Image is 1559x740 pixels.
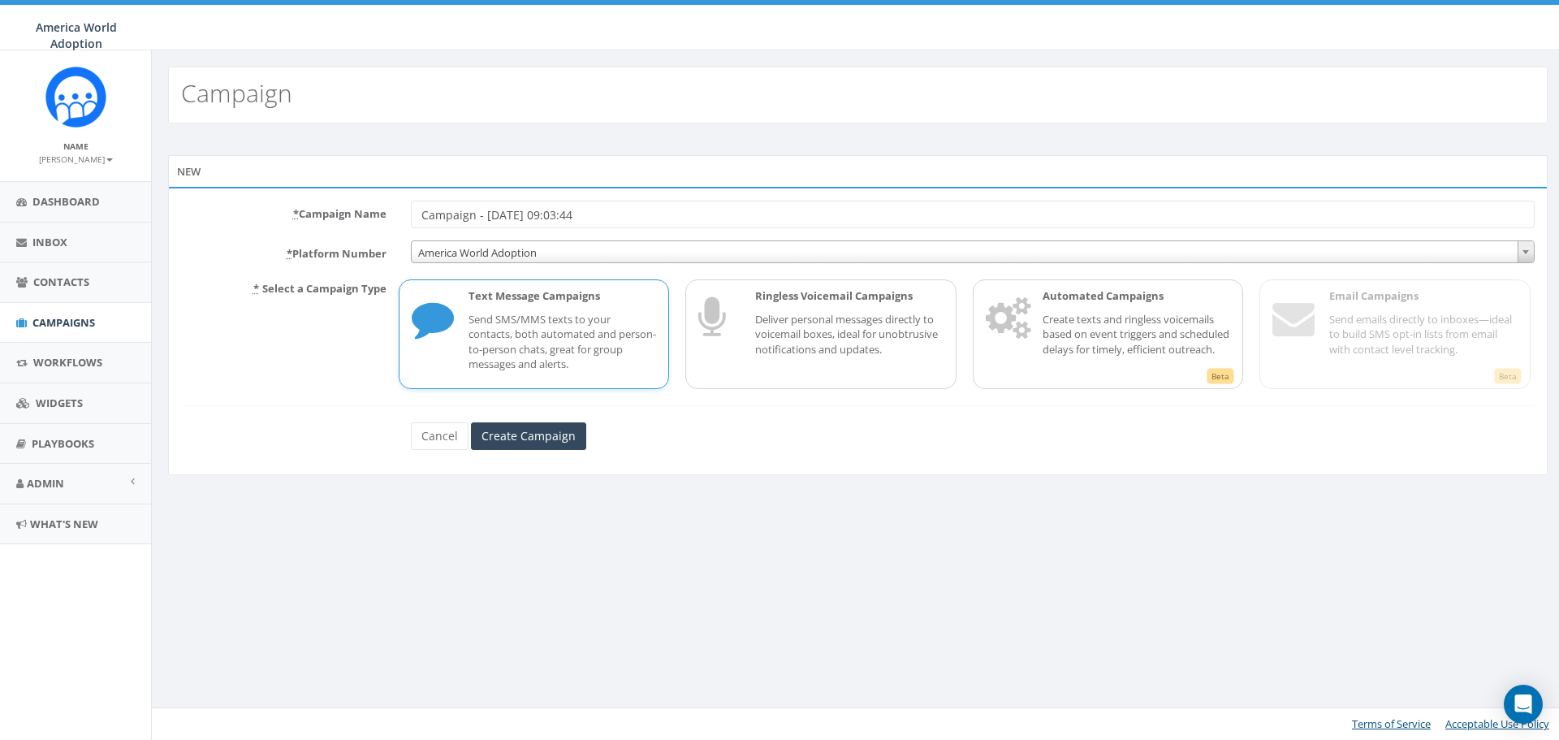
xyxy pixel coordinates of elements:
span: America World Adoption [411,240,1535,263]
label: Campaign Name [169,201,399,222]
span: Admin [27,476,64,491]
span: What's New [30,517,98,531]
small: [PERSON_NAME] [39,154,113,165]
span: Campaigns [32,315,95,330]
abbr: required [293,206,299,221]
span: America World Adoption [412,241,1534,264]
span: Beta [1207,368,1234,384]
span: Playbooks [32,436,94,451]
a: Terms of Service [1352,716,1431,731]
p: Deliver personal messages directly to voicemail boxes, ideal for unobtrusive notifications and up... [755,312,944,357]
a: Acceptable Use Policy [1445,716,1549,731]
p: Text Message Campaigns [469,288,657,304]
span: Widgets [36,396,83,410]
span: America World Adoption [36,19,117,51]
a: Cancel [411,422,469,450]
h2: Campaign [181,80,292,106]
small: Name [63,141,89,152]
span: Inbox [32,235,67,249]
span: Dashboard [32,194,100,209]
label: Platform Number [169,240,399,262]
p: Automated Campaigns [1043,288,1231,304]
span: Contacts [33,275,89,289]
img: Rally_Corp_Icon.png [45,67,106,128]
input: Enter Campaign Name [411,201,1535,228]
div: New [168,155,1548,188]
p: Create texts and ringless voicemails based on event triggers and scheduled delays for timely, eff... [1043,312,1231,357]
p: Ringless Voicemail Campaigns [755,288,944,304]
abbr: required [287,246,292,261]
span: Workflows [33,355,102,370]
input: Create Campaign [471,422,586,450]
p: Send SMS/MMS texts to your contacts, both automated and person-to-person chats, great for group m... [469,312,657,372]
div: Open Intercom Messenger [1504,685,1543,724]
a: [PERSON_NAME] [39,151,113,166]
span: Beta [1494,368,1522,384]
span: Select a Campaign Type [262,281,387,296]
